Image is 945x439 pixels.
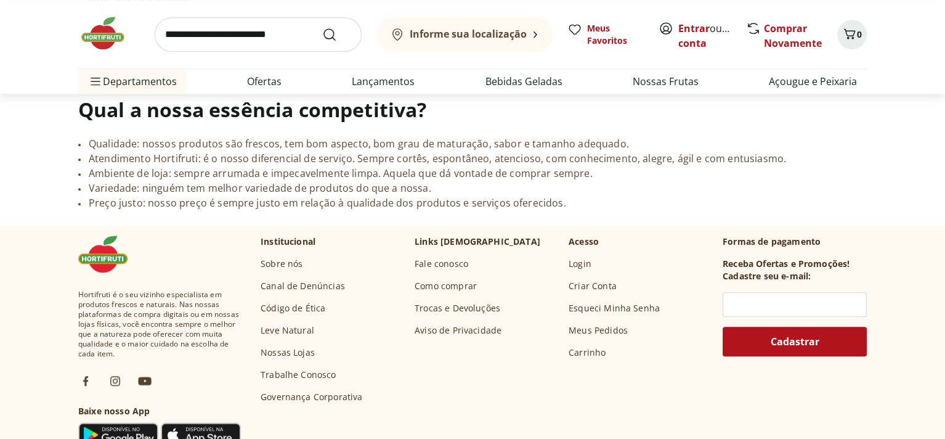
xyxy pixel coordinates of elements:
a: Como comprar [415,280,477,292]
img: fb [78,374,93,388]
a: Trabalhe Conosco [261,369,336,381]
a: Governança Corporativa [261,391,363,403]
a: Trocas e Devoluções [415,302,500,314]
span: Hortifruti é o seu vizinho especialista em produtos frescos e naturais. Nas nossas plataformas de... [78,290,241,359]
span: 0 [857,28,862,40]
li: Preço justo: nosso preço é sempre justo em relação à qualidade dos produtos e serviços oferecidos. [78,196,867,211]
b: Informe sua localização [410,27,527,41]
img: Hortifruti [78,15,140,52]
a: Nossas Lojas [261,347,315,359]
h3: Cadastre seu e-mail: [723,270,811,282]
li: Ambiente de loja: sempre arrumada e impecavelmente limpa. Aquela que dá vontade de comprar sempre. [78,166,867,181]
a: Leve Natural [261,324,314,337]
a: Bebidas Geladas [485,74,562,89]
p: Acesso [569,236,599,248]
button: Informe sua localização [376,17,553,52]
a: Sobre nós [261,258,302,270]
a: Ofertas [247,74,282,89]
span: ou [678,21,733,51]
p: Links [DEMOGRAPHIC_DATA] [415,236,540,248]
p: Institucional [261,236,315,248]
input: search [155,17,362,52]
button: Submit Search [322,27,352,42]
li: Qualidade: nossos produtos são frescos, tem bom aspecto, bom grau de maturação, sabor e tamanho a... [78,137,867,152]
a: Entrar [678,22,710,35]
span: Cadastrar [771,337,819,347]
a: Canal de Denúncias [261,280,345,292]
button: Cadastrar [723,327,867,356]
h3: Qual a nossa essência competitiva? [78,97,867,122]
a: Comprar Novamente [764,22,822,50]
span: Departamentos [88,67,177,96]
a: Carrinho [569,347,606,359]
a: Esqueci Minha Senha [569,302,660,314]
button: Menu [88,67,103,96]
img: Hortifruti [78,236,140,273]
a: Nossas Frutas [633,74,699,89]
a: Lançamentos [352,74,415,89]
a: Fale conosco [415,258,468,270]
a: Código de Ética [261,302,325,314]
a: Login [569,258,591,270]
img: ig [108,374,123,388]
a: Meus Pedidos [569,324,628,337]
h3: Receba Ofertas e Promoções! [723,258,850,270]
img: ytb [137,374,152,388]
p: Formas de pagamento [723,236,867,248]
li: Atendimento Hortifruti: é o nosso diferencial de serviço. Sempre cortês, espontâneo, atencioso, c... [78,152,867,166]
a: Meus Favoritos [567,22,644,47]
span: Meus Favoritos [587,22,644,47]
h3: Baixe nosso App [78,405,241,417]
a: Criar Conta [569,280,617,292]
a: Aviso de Privacidade [415,324,501,337]
button: Carrinho [837,20,867,49]
a: Açougue e Peixaria [769,74,857,89]
a: Criar conta [678,22,746,50]
li: Variedade: ninguém tem melhor variedade de produtos do que a nossa. [78,181,867,196]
